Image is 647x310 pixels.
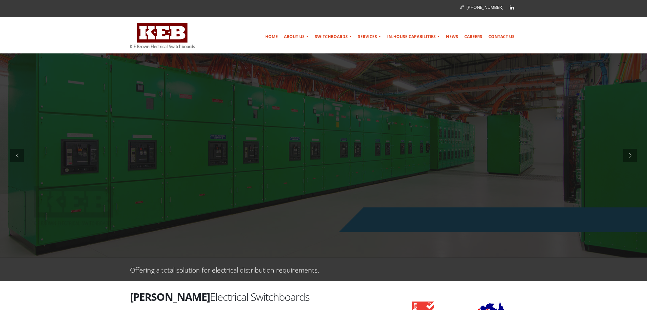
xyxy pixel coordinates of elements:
h2: Electrical Switchboards [130,290,385,304]
a: Contact Us [486,30,517,44]
a: Careers [462,30,485,44]
a: Services [355,30,384,44]
a: [PHONE_NUMBER] [460,4,503,10]
a: Switchboards [312,30,355,44]
a: About Us [281,30,311,44]
p: Offering a total solution for electrical distribution requirements. [130,264,319,274]
a: Linkedin [507,2,517,13]
strong: [PERSON_NAME] [130,290,210,304]
img: K E Brown Electrical Switchboards [130,23,195,48]
a: In-house Capabilities [384,30,443,44]
a: News [443,30,461,44]
a: Home [263,30,281,44]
